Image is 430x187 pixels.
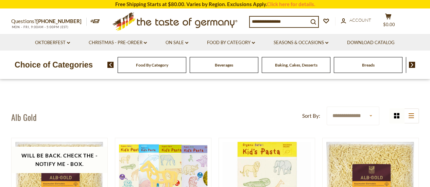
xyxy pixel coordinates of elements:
span: Account [349,17,371,23]
span: MON - FRI, 9:00AM - 5:00PM (EST) [11,25,69,29]
a: Food By Category [136,62,168,68]
a: Seasons & Occasions [274,39,328,46]
a: Beverages [215,62,233,68]
button: $0.00 [378,13,399,30]
label: Sort By: [302,112,320,120]
a: Account [341,17,371,24]
a: Food By Category [207,39,255,46]
a: Click here for details. [267,1,315,7]
a: On Sale [166,39,188,46]
a: Baking, Cakes, Desserts [275,62,317,68]
img: previous arrow [107,62,114,68]
span: $0.00 [383,22,395,27]
a: [PHONE_NUMBER] [36,18,82,24]
a: Oktoberfest [35,39,70,46]
p: Questions? [11,17,87,26]
a: Christmas - PRE-ORDER [89,39,147,46]
a: Download Catalog [347,39,395,46]
h1: Alb Gold [11,112,37,122]
img: next arrow [409,62,415,68]
a: Breads [362,62,375,68]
